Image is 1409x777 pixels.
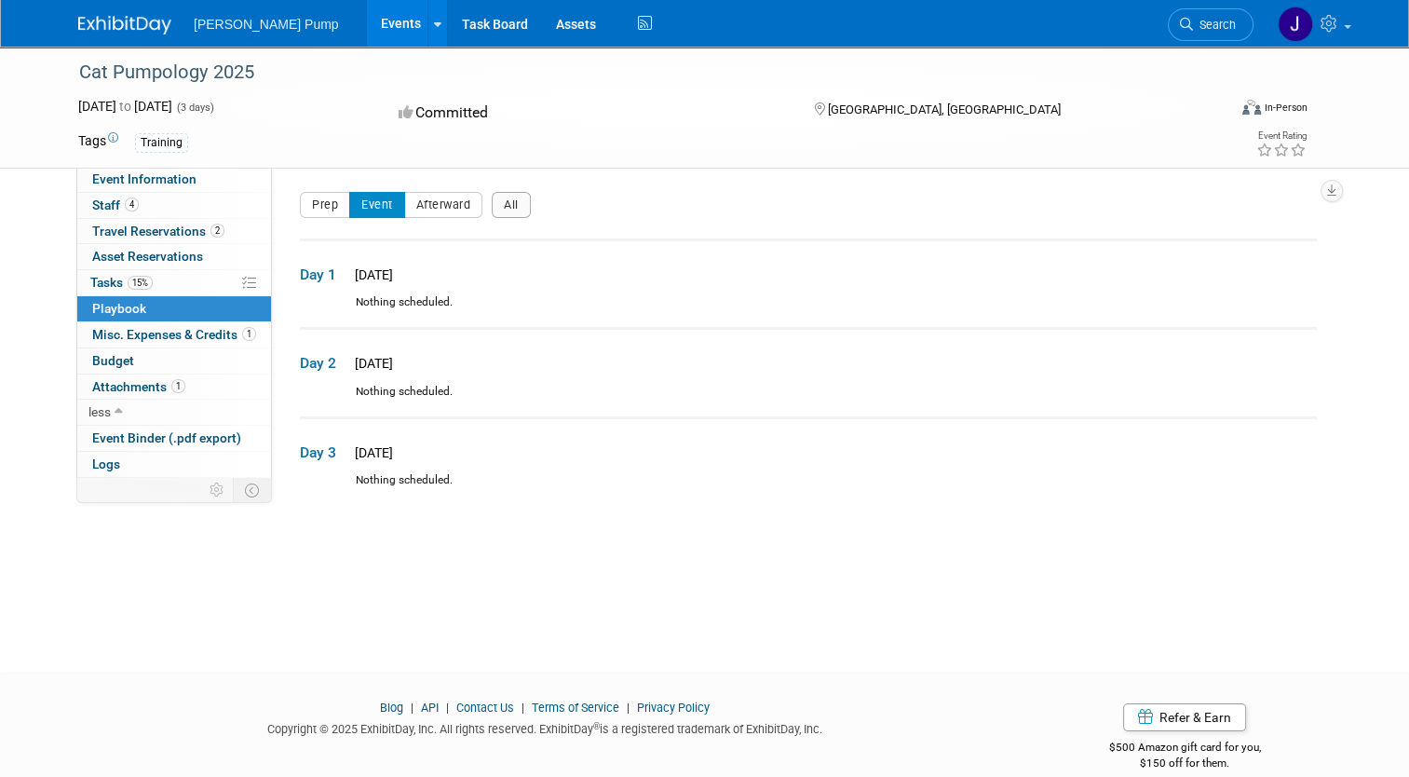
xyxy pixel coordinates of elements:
[300,353,346,374] span: Day 2
[300,265,346,285] span: Day 1
[78,99,172,114] span: [DATE] [DATE]
[135,133,188,153] div: Training
[300,384,1317,416] div: Nothing scheduled.
[77,400,271,425] a: less
[637,701,710,715] a: Privacy Policy
[1256,131,1307,141] div: Event Rating
[90,275,153,290] span: Tasks
[1242,100,1261,115] img: Format-Inperson.png
[78,16,171,34] img: ExhibitDay
[116,99,134,114] span: to
[1123,703,1246,731] a: Refer & Earn
[380,701,403,715] a: Blog
[300,192,350,218] button: Prep
[201,478,234,502] td: Personalize Event Tab Strip
[234,478,272,502] td: Toggle Event Tabs
[92,198,139,212] span: Staff
[492,192,531,218] button: All
[404,192,483,218] button: Afterward
[92,430,241,445] span: Event Binder (.pdf export)
[349,356,393,371] span: [DATE]
[300,443,346,463] span: Day 3
[1126,97,1307,125] div: Event Format
[77,426,271,451] a: Event Binder (.pdf export)
[92,224,224,239] span: Travel Reservations
[78,131,118,153] td: Tags
[1038,756,1331,771] div: $150 off for them.
[92,353,134,368] span: Budget
[171,379,185,393] span: 1
[210,224,224,238] span: 2
[456,701,514,715] a: Contact Us
[77,452,271,477] a: Logs
[349,192,405,218] button: Event
[78,716,1010,738] div: Copyright © 2025 ExhibitDay, Inc. All rights reserved. ExhibitDay is a registered trademark of Ex...
[128,276,153,290] span: 15%
[125,198,139,211] span: 4
[349,445,393,460] span: [DATE]
[77,219,271,244] a: Travel Reservations2
[77,244,271,269] a: Asset Reservations
[88,404,111,419] span: less
[532,701,619,715] a: Terms of Service
[349,267,393,282] span: [DATE]
[517,701,529,715] span: |
[77,375,271,400] a: Attachments1
[1264,101,1307,115] div: In-Person
[300,472,1317,505] div: Nothing scheduled.
[300,294,1317,327] div: Nothing scheduled.
[593,721,600,731] sup: ®
[77,296,271,321] a: Playbook
[1193,18,1236,32] span: Search
[622,701,634,715] span: |
[1168,8,1253,41] a: Search
[77,348,271,374] a: Budget
[92,301,146,316] span: Playbook
[92,171,196,186] span: Event Information
[175,102,214,114] span: (3 days)
[77,270,271,295] a: Tasks15%
[393,97,784,129] div: Committed
[194,17,339,32] span: [PERSON_NAME] Pump
[77,322,271,348] a: Misc. Expenses & Credits1
[92,249,203,264] span: Asset Reservations
[242,327,256,341] span: 1
[77,167,271,192] a: Event Information
[92,327,256,342] span: Misc. Expenses & Credits
[828,102,1061,116] span: [GEOGRAPHIC_DATA], [GEOGRAPHIC_DATA]
[73,56,1203,89] div: Cat Pumpology 2025
[92,457,120,471] span: Logs
[92,379,185,394] span: Attachments
[406,701,418,715] span: |
[441,701,454,715] span: |
[77,193,271,218] a: Staff4
[421,701,439,715] a: API
[1278,7,1313,42] img: Jake Sowders
[1038,728,1331,770] div: $500 Amazon gift card for you,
